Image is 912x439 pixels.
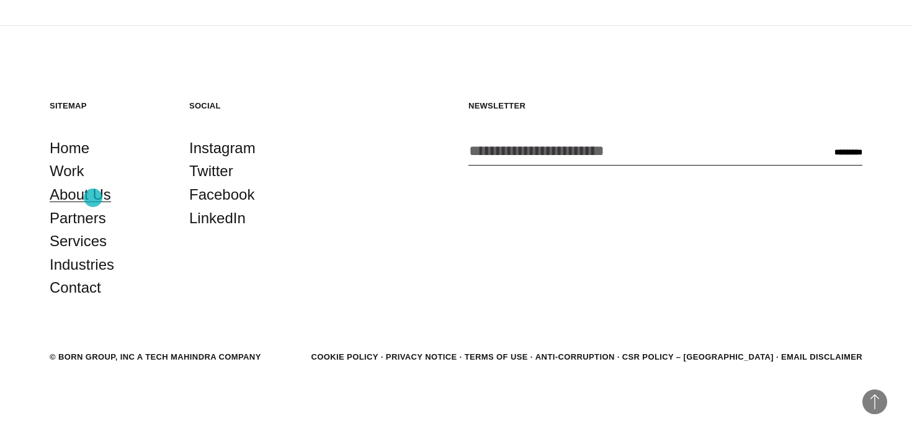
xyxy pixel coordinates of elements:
[189,136,256,160] a: Instagram
[189,206,246,230] a: LinkedIn
[50,159,84,183] a: Work
[50,351,261,363] div: © BORN GROUP, INC A Tech Mahindra Company
[189,100,304,111] h5: Social
[189,159,233,183] a: Twitter
[50,100,164,111] h5: Sitemap
[622,352,774,361] a: CSR POLICY – [GEOGRAPHIC_DATA]
[535,352,615,361] a: Anti-Corruption
[386,352,457,361] a: Privacy Notice
[50,206,106,230] a: Partners
[50,136,89,160] a: Home
[465,352,528,361] a: Terms of Use
[781,352,862,361] a: Email Disclaimer
[50,183,111,206] a: About Us
[311,352,378,361] a: Cookie Policy
[862,389,887,414] button: Back to Top
[50,229,107,253] a: Services
[468,100,862,111] h5: Newsletter
[50,253,114,277] a: Industries
[50,276,101,299] a: Contact
[189,183,254,206] a: Facebook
